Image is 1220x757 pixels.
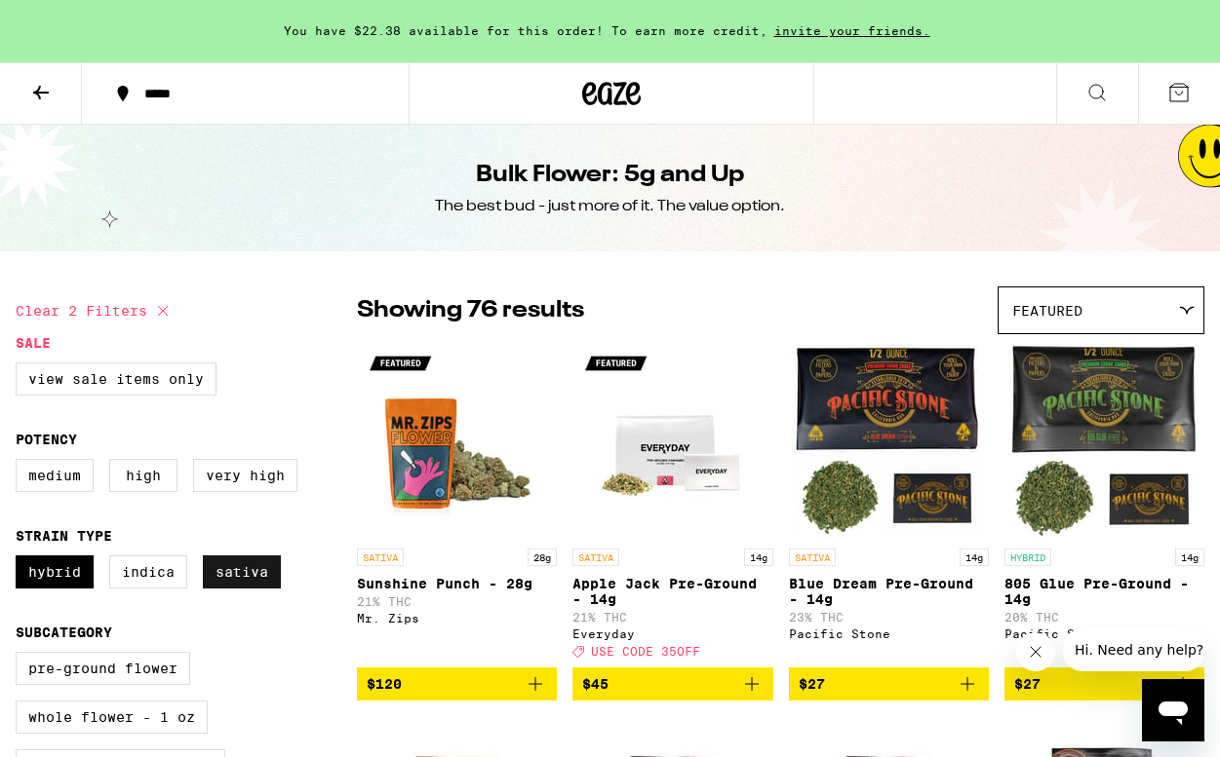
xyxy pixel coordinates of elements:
span: $45 [582,676,609,692]
legend: Sale [16,335,51,351]
div: Pacific Stone [789,627,989,640]
p: 20% THC [1004,611,1204,624]
span: $27 [1014,676,1041,692]
p: 21% THC [357,595,557,608]
iframe: Button to launch messaging window [1142,679,1204,741]
p: Sunshine Punch - 28g [357,576,557,591]
p: 28g [528,549,557,566]
iframe: Message from company [1063,628,1204,671]
a: Open page for Sunshine Punch - 28g from Mr. Zips [357,344,557,667]
p: 14g [744,549,773,566]
label: Sativa [203,555,281,588]
p: Blue Dream Pre-Ground - 14g [789,576,989,607]
button: Add to bag [1004,667,1204,700]
div: Pacific Stone [1004,627,1204,640]
label: Very High [193,459,297,492]
span: You have $22.38 available for this order! To earn more credit, [284,24,767,37]
p: 21% THC [572,611,772,624]
p: SATIVA [572,549,619,566]
label: View Sale Items Only [16,362,216,396]
span: Featured [1012,303,1082,319]
p: SATIVA [357,549,404,566]
button: Add to bag [357,667,557,700]
iframe: Close message [1016,632,1055,671]
label: Pre-ground Flower [16,652,190,685]
p: 14g [1175,549,1204,566]
label: Whole Flower - 1 oz [16,700,208,734]
label: Hybrid [16,555,94,588]
span: USE CODE 35OFF [591,645,700,658]
p: Showing 76 results [357,294,584,327]
button: Add to bag [572,667,772,700]
p: Apple Jack Pre-Ground - 14g [572,576,772,607]
label: Medium [16,459,94,492]
legend: Potency [16,432,77,447]
div: The best bud - just more of it. The value option. [435,196,785,217]
img: Pacific Stone - Blue Dream Pre-Ground - 14g [791,344,986,539]
button: Add to bag [789,667,989,700]
p: 14g [960,549,989,566]
p: HYBRID [1004,549,1051,566]
img: Mr. Zips - Sunshine Punch - 28g [360,344,555,539]
div: Everyday [572,627,772,640]
span: $27 [799,676,825,692]
p: SATIVA [789,549,836,566]
img: Pacific Stone - 805 Glue Pre-Ground - 14g [1006,344,1201,539]
label: Indica [109,555,187,588]
a: Open page for Blue Dream Pre-Ground - 14g from Pacific Stone [789,344,989,667]
span: $120 [367,676,402,692]
h1: Bulk Flower: 5g and Up [476,159,744,192]
span: invite your friends. [767,24,937,37]
p: 805 Glue Pre-Ground - 14g [1004,576,1204,607]
label: High [109,459,177,492]
legend: Subcategory [16,625,112,640]
img: Everyday - Apple Jack Pre-Ground - 14g [575,344,770,539]
p: 23% THC [789,611,989,624]
div: Mr. Zips [357,612,557,625]
a: Open page for 805 Glue Pre-Ground - 14g from Pacific Stone [1004,344,1204,667]
button: Clear 2 filters [16,286,175,335]
legend: Strain Type [16,528,112,544]
a: Open page for Apple Jack Pre-Ground - 14g from Everyday [572,344,772,667]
